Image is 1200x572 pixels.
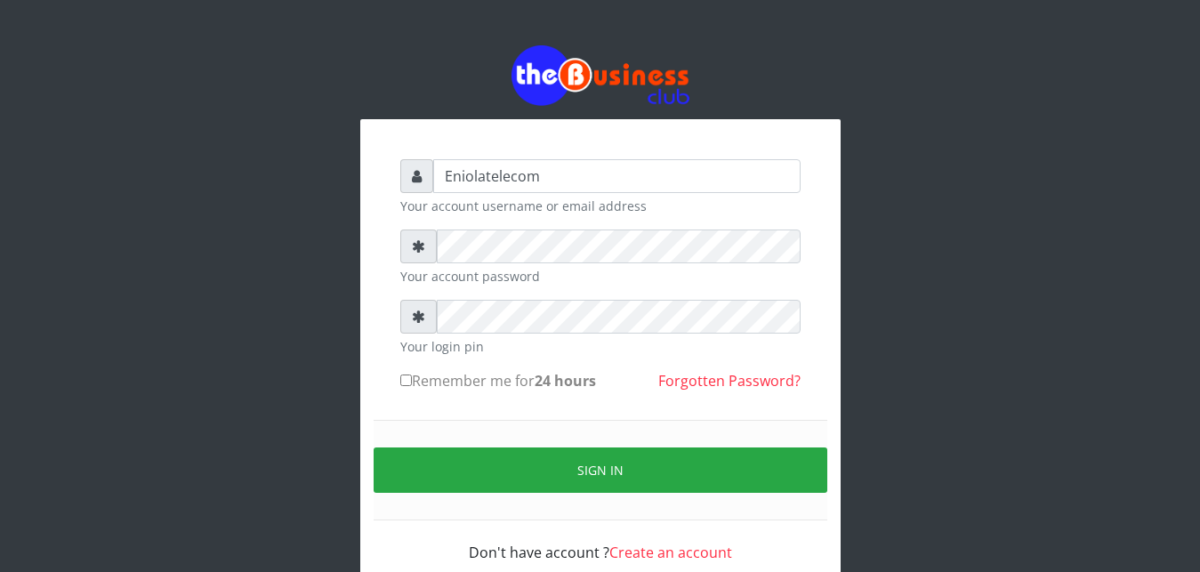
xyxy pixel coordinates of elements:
input: Username or email address [433,159,801,193]
a: Create an account [609,543,732,562]
div: Don't have account ? [400,520,801,563]
small: Your account password [400,267,801,286]
a: Forgotten Password? [658,371,801,391]
small: Your account username or email address [400,197,801,215]
label: Remember me for [400,370,596,391]
button: Sign in [374,447,827,493]
small: Your login pin [400,337,801,356]
input: Remember me for24 hours [400,375,412,386]
b: 24 hours [535,371,596,391]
